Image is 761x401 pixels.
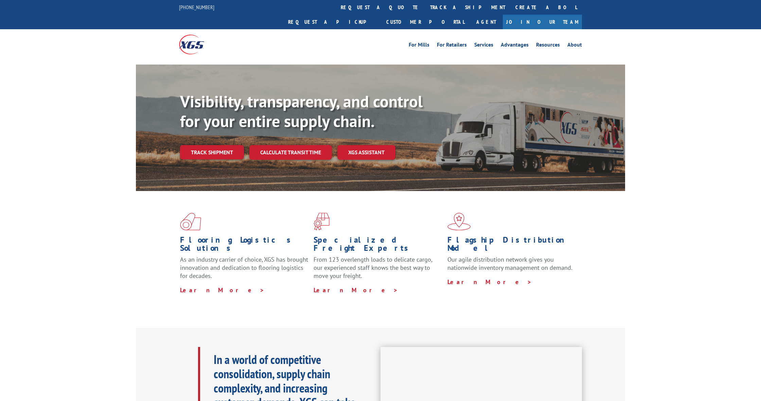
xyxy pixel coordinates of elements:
a: For Retailers [437,42,467,50]
span: As an industry carrier of choice, XGS has brought innovation and dedication to flooring logistics... [180,256,308,280]
img: xgs-icon-flagship-distribution-model-red [447,213,471,230]
h1: Flooring Logistics Solutions [180,236,308,256]
p: From 123 overlength loads to delicate cargo, our experienced staff knows the best way to move you... [314,256,442,286]
a: Advantages [501,42,529,50]
a: Resources [536,42,560,50]
span: Our agile distribution network gives you nationwide inventory management on demand. [447,256,572,272]
img: xgs-icon-focused-on-flooring-red [314,213,330,230]
a: Calculate transit time [249,145,332,160]
a: Services [474,42,493,50]
a: Learn More > [314,286,398,294]
a: Learn More > [447,278,532,286]
a: About [567,42,582,50]
a: Customer Portal [381,15,470,29]
h1: Flagship Distribution Model [447,236,576,256]
img: xgs-icon-total-supply-chain-intelligence-red [180,213,201,230]
b: Visibility, transparency, and control for your entire supply chain. [180,91,423,132]
a: Agent [470,15,503,29]
a: [PHONE_NUMBER] [179,4,214,11]
a: Join Our Team [503,15,582,29]
a: For Mills [409,42,429,50]
a: Track shipment [180,145,244,159]
a: Request a pickup [283,15,381,29]
h1: Specialized Freight Experts [314,236,442,256]
a: Learn More > [180,286,265,294]
a: XGS ASSISTANT [337,145,395,160]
